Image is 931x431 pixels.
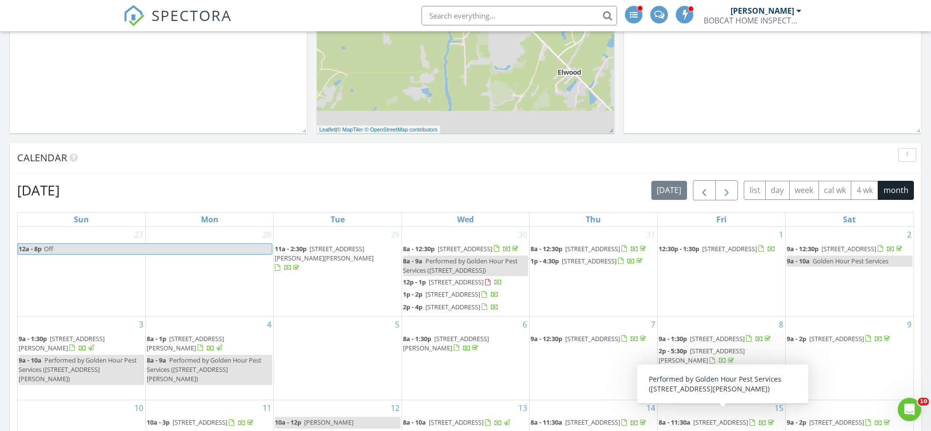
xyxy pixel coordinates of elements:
[137,317,145,332] a: Go to August 3, 2025
[147,356,262,383] span: Performed by Golden Hour Pest Services ([STREET_ADDRESS][PERSON_NAME])
[17,151,67,164] span: Calendar
[651,181,687,200] button: [DATE]
[531,256,656,267] a: 1p - 4:30p [STREET_ADDRESS]
[403,334,431,343] span: 8a - 1:30p
[531,244,562,253] span: 8a - 12:30p
[659,418,776,427] a: 8a - 11:30a [STREET_ADDRESS]
[878,181,914,200] button: month
[19,356,42,365] span: 9a - 10a
[918,398,929,406] span: 10
[693,418,748,427] span: [STREET_ADDRESS]
[704,16,801,25] div: BOBCAT HOME INSPECTOR
[275,243,400,274] a: 11a - 2:30p [STREET_ADDRESS][PERSON_NAME][PERSON_NAME]
[744,181,766,200] button: list
[516,400,529,416] a: Go to August 13, 2025
[147,334,166,343] span: 8a - 1p
[403,257,422,265] span: 8a - 9a
[319,127,335,132] a: Leaflet
[403,278,502,286] a: 12p - 1p [STREET_ADDRESS]
[659,334,773,343] a: 9a - 1:30p [STREET_ADDRESS]
[531,244,648,253] a: 8a - 12:30p [STREET_ADDRESS]
[401,316,530,400] td: Go to August 6, 2025
[19,333,144,354] a: 9a - 1:30p [STREET_ADDRESS][PERSON_NAME]
[765,181,790,200] button: day
[659,334,687,343] span: 9a - 1:30p
[773,400,785,416] a: Go to August 15, 2025
[584,213,603,226] a: Thursday
[44,244,53,253] span: Off
[659,368,678,377] span: 2p - 3p
[787,244,904,253] a: 9a - 12:30p [STREET_ADDRESS]
[275,418,301,427] span: 10a - 12p
[403,334,489,352] span: [STREET_ADDRESS][PERSON_NAME]
[787,417,912,429] a: 9a - 2p [STREET_ADDRESS]
[693,180,716,200] button: Previous month
[403,244,435,253] span: 8a - 12:30p
[425,302,480,311] span: [STREET_ADDRESS]
[659,346,745,365] span: [STREET_ADDRESS][PERSON_NAME]
[531,243,656,255] a: 8a - 12:30p [STREET_ADDRESS]
[659,368,774,395] span: Performed by Golden Hour Pest Services ([STREET_ADDRESS][PERSON_NAME])
[147,334,224,352] span: [STREET_ADDRESS][PERSON_NAME]
[659,345,784,366] a: 2p - 5:30p [STREET_ADDRESS][PERSON_NAME]
[123,5,145,26] img: The Best Home Inspection Software - Spectora
[403,302,422,311] span: 2p - 4p
[785,316,913,400] td: Go to August 9, 2025
[403,278,426,286] span: 12p - 1p
[787,257,810,265] span: 9a - 10a
[403,418,426,427] span: 8a - 10a
[123,13,232,34] a: SPECTORA
[147,334,224,352] a: 8a - 1p [STREET_ADDRESS][PERSON_NAME]
[530,316,658,400] td: Go to August 7, 2025
[455,213,476,226] a: Wednesday
[813,257,888,265] span: Golden Hour Pest Services
[403,333,529,354] a: 8a - 1:30p [STREET_ADDRESS][PERSON_NAME]
[147,417,272,429] a: 10a - 3p [STREET_ADDRESS]
[531,333,656,345] a: 9a - 12:30p [STREET_ADDRESS]
[659,418,690,427] span: 8a - 11:30a
[731,6,794,16] div: [PERSON_NAME]
[18,244,42,254] span: 12a - 8p
[403,290,422,299] span: 1p - 2p
[841,213,858,226] a: Saturday
[403,243,529,255] a: 8a - 12:30p [STREET_ADDRESS]
[18,227,146,317] td: Go to July 27, 2025
[715,180,738,200] button: Next month
[777,227,785,242] a: Go to August 1, 2025
[425,290,480,299] span: [STREET_ADDRESS]
[429,418,484,427] span: [STREET_ADDRESS]
[565,334,620,343] span: [STREET_ADDRESS]
[146,316,274,400] td: Go to August 4, 2025
[18,316,146,400] td: Go to August 3, 2025
[659,244,699,253] span: 12:30p - 1:30p
[644,227,657,242] a: Go to July 31, 2025
[658,316,786,400] td: Go to August 8, 2025
[304,418,354,427] span: [PERSON_NAME]
[329,213,347,226] a: Tuesday
[133,227,145,242] a: Go to July 27, 2025
[531,257,559,265] span: 1p - 4:30p
[421,6,617,25] input: Search everything...
[702,244,757,253] span: [STREET_ADDRESS]
[787,418,892,427] a: 9a - 2p [STREET_ADDRESS]
[403,277,529,288] a: 12p - 1p [STREET_ADDRESS]
[173,418,227,427] span: [STREET_ADDRESS]
[690,334,745,343] span: [STREET_ADDRESS]
[401,227,530,317] td: Go to July 30, 2025
[531,334,562,343] span: 9a - 12:30p
[261,227,273,242] a: Go to July 28, 2025
[403,290,499,299] a: 1p - 2p [STREET_ADDRESS]
[393,317,401,332] a: Go to August 5, 2025
[365,127,438,132] a: © OpenStreetMap contributors
[905,317,913,332] a: Go to August 9, 2025
[521,317,529,332] a: Go to August 6, 2025
[147,418,255,427] a: 10a - 3p [STREET_ADDRESS]
[152,5,232,25] span: SPECTORA
[273,316,401,400] td: Go to August 5, 2025
[821,244,876,253] span: [STREET_ADDRESS]
[389,227,401,242] a: Go to July 29, 2025
[403,302,499,311] a: 2p - 4p [STREET_ADDRESS]
[531,418,562,427] span: 8a - 11:30a
[562,257,617,265] span: [STREET_ADDRESS]
[133,400,145,416] a: Go to August 10, 2025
